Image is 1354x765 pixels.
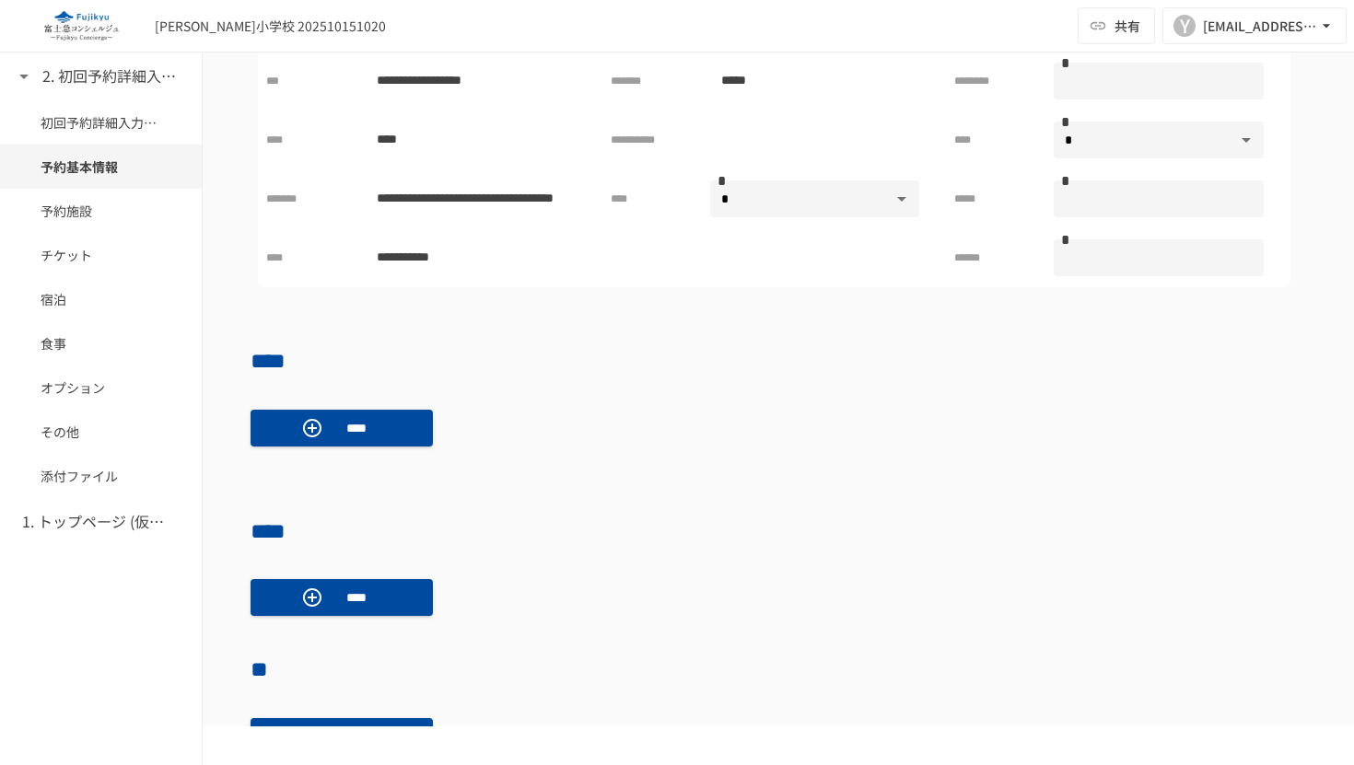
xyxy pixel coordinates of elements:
[22,510,169,534] h6: 1. トップページ (仮予約一覧)
[41,201,161,221] span: 予約施設
[41,289,161,309] span: 宿泊
[41,156,161,177] span: 予約基本情報
[22,11,140,41] img: eQeGXtYPV2fEKIA3pizDiVdzO5gJTl2ahLbsPaD2E4R
[41,377,161,398] span: オプション
[1203,15,1317,38] div: [EMAIL_ADDRESS][DOMAIN_NAME]
[1115,16,1140,36] span: 共有
[1162,7,1347,44] button: Y[EMAIL_ADDRESS][DOMAIN_NAME]
[41,333,161,354] span: 食事
[41,245,161,265] span: チケット
[42,64,190,88] h6: 2. 初回予約詳細入力ページ
[1173,15,1196,37] div: Y
[41,112,161,133] span: 初回予約詳細入力ページ
[155,17,386,36] div: [PERSON_NAME]小学校 202510151020
[1078,7,1155,44] button: 共有
[41,422,161,442] span: その他
[41,466,161,486] span: 添付ファイル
